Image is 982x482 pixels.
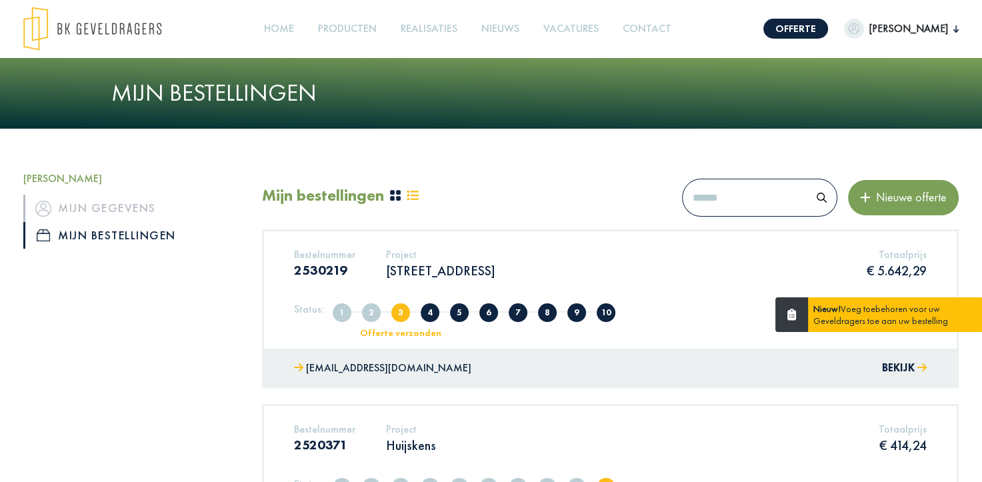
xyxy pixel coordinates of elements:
[763,19,828,39] a: Offerte
[509,303,527,322] span: In productie
[395,14,463,44] a: Realisaties
[262,186,384,205] h2: Mijn bestellingen
[882,359,927,378] button: Bekijk
[867,262,927,279] p: € 5.642,29
[848,180,959,215] button: Nieuwe offerte
[450,303,469,322] span: Offerte afgekeurd
[597,303,615,322] span: Geleverd/afgehaald
[386,437,436,454] p: Huijskens
[294,437,355,453] h3: 2520371
[391,303,410,322] span: Offerte verzonden
[871,189,947,205] span: Nieuwe offerte
[867,248,927,261] h5: Totaalprijs
[386,248,495,261] h5: Project
[479,303,498,322] span: Offerte goedgekeurd
[362,303,381,322] span: Volledig
[813,303,841,315] strong: Nieuw!
[294,359,471,378] a: [EMAIL_ADDRESS][DOMAIN_NAME]
[23,7,161,51] img: logo
[386,423,436,435] h5: Project
[844,19,959,39] button: [PERSON_NAME]
[111,79,871,107] h1: Mijn bestellingen
[346,328,456,337] div: Offerte verzonden
[35,201,51,217] img: icon
[538,303,557,322] span: In nabehandeling
[844,19,864,39] img: dummypic.png
[294,423,355,435] h5: Bestelnummer
[294,248,355,261] h5: Bestelnummer
[23,172,242,185] h5: [PERSON_NAME]
[333,303,351,322] span: Aangemaakt
[294,303,324,315] h5: Status:
[259,14,299,44] a: Home
[37,229,50,241] img: icon
[23,222,242,249] a: iconMijn bestellingen
[294,262,355,278] h3: 2530219
[421,303,439,322] span: Offerte in overleg
[23,195,242,221] a: iconMijn gegevens
[817,193,827,203] img: search.svg
[879,423,927,435] h5: Totaalprijs
[864,21,953,37] span: [PERSON_NAME]
[538,14,604,44] a: Vacatures
[617,14,677,44] a: Contact
[567,303,586,322] span: Klaar voor levering/afhaling
[879,437,927,454] p: € 414,24
[313,14,382,44] a: Producten
[386,262,495,279] p: [STREET_ADDRESS]
[476,14,525,44] a: Nieuws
